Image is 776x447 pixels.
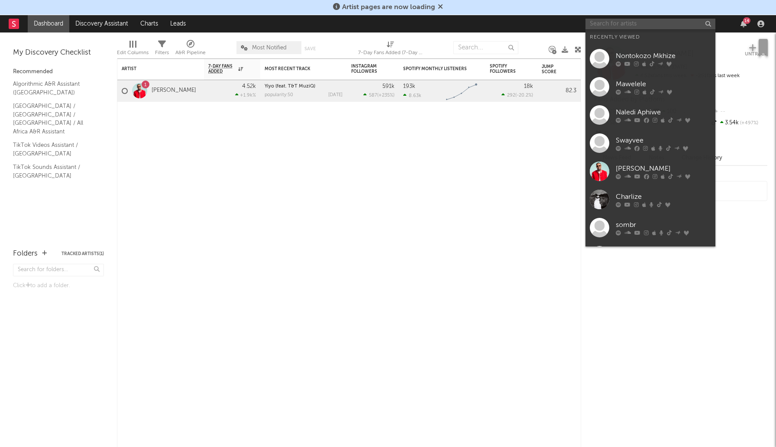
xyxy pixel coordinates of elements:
[490,64,520,74] div: Spotify Followers
[585,157,715,185] a: [PERSON_NAME]
[265,84,315,89] a: Yiyo (feat. T&T MuziQ)
[13,101,95,136] a: [GEOGRAPHIC_DATA] / [GEOGRAPHIC_DATA] / [GEOGRAPHIC_DATA] / All Africa A&R Assistant
[710,106,767,117] div: --
[265,93,293,97] div: popularity: 50
[378,93,393,98] span: +235 %
[328,93,343,97] div: [DATE]
[69,15,134,32] a: Discovery Assistant
[517,93,532,98] span: -20.2 %
[616,135,711,146] div: Swayvee
[13,140,95,158] a: TikTok Videos Assistant / [GEOGRAPHIC_DATA]
[585,129,715,157] a: Swayvee
[740,20,747,27] button: 14
[358,48,423,58] div: 7-Day Fans Added (7-Day Fans Added)
[155,48,169,58] div: Filters
[739,121,758,126] span: +497 %
[585,73,715,101] a: Mawelele
[13,264,104,276] input: Search for folders...
[453,41,518,54] input: Search...
[616,51,711,61] div: Nontokozo Mkhize
[155,37,169,62] div: Filters
[265,84,343,89] div: Yiyo (feat. T&T MuziQ)
[585,185,715,214] a: Charlize
[542,86,576,96] div: 82.3
[403,84,415,89] div: 193k
[616,107,711,117] div: Naledi Aphiwe
[117,48,149,58] div: Edit Columns
[242,84,256,89] div: 4.52k
[585,214,715,242] a: sombr
[743,17,750,24] div: 14
[590,32,711,42] div: Recently Viewed
[28,15,69,32] a: Dashboard
[122,66,187,71] div: Artist
[208,64,236,74] span: 7-Day Fans Added
[403,93,421,98] div: 8.63k
[265,66,330,71] div: Most Recent Track
[13,48,104,58] div: My Discovery Checklist
[501,92,533,98] div: ( )
[616,79,711,89] div: Mawelele
[358,37,423,62] div: 7-Day Fans Added (7-Day Fans Added)
[13,67,104,77] div: Recommended
[363,92,394,98] div: ( )
[61,252,104,256] button: Tracked Artists(1)
[710,117,767,129] div: 3.54k
[13,79,95,97] a: Algorithmic A&R Assistant ([GEOGRAPHIC_DATA])
[616,163,711,174] div: [PERSON_NAME]
[585,242,715,270] a: Spy Shitta
[585,45,715,73] a: Nontokozo Mkhize
[134,15,164,32] a: Charts
[13,281,104,291] div: Click to add a folder.
[442,80,481,102] svg: Chart title
[175,48,206,58] div: A&R Pipeline
[542,64,563,74] div: Jump Score
[342,4,435,11] span: Artist pages are now loading
[369,93,377,98] span: 587
[616,220,711,230] div: sombr
[117,37,149,62] div: Edit Columns
[252,45,287,51] span: Most Notified
[524,84,533,89] div: 18k
[585,19,715,29] input: Search for artists
[235,92,256,98] div: +1.9k %
[164,15,192,32] a: Leads
[438,4,443,11] span: Dismiss
[304,46,316,51] button: Save
[585,101,715,129] a: Naledi Aphiwe
[507,93,515,98] span: 292
[152,87,196,94] a: [PERSON_NAME]
[175,37,206,62] div: A&R Pipeline
[382,84,394,89] div: 591k
[13,249,38,259] div: Folders
[403,66,468,71] div: Spotify Monthly Listeners
[13,162,95,180] a: TikTok Sounds Assistant / [GEOGRAPHIC_DATA]
[351,64,382,74] div: Instagram Followers
[616,191,711,202] div: Charlize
